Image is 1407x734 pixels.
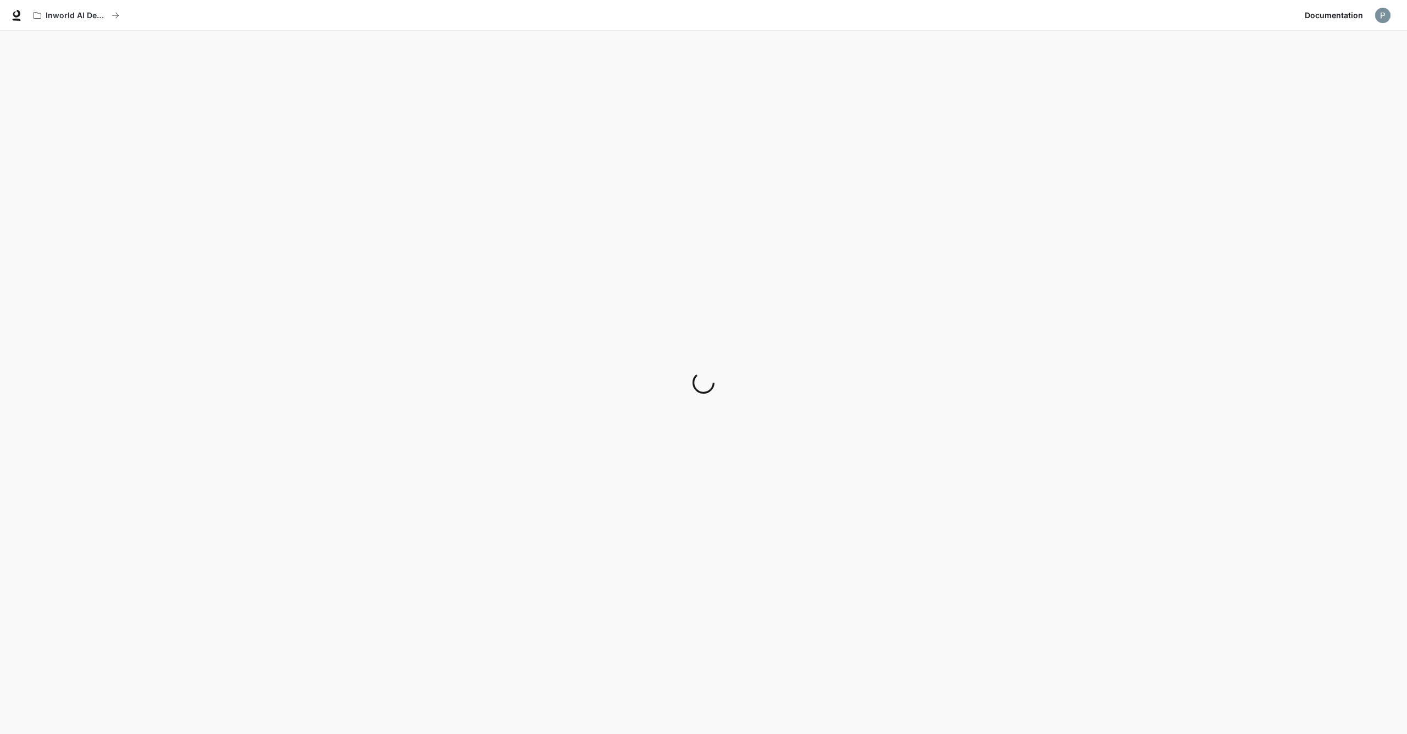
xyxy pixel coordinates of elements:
a: Documentation [1300,4,1367,26]
span: Documentation [1305,9,1363,23]
button: All workspaces [29,4,124,26]
p: Inworld AI Demos [46,11,107,20]
img: User avatar [1375,8,1391,23]
button: User avatar [1372,4,1394,26]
